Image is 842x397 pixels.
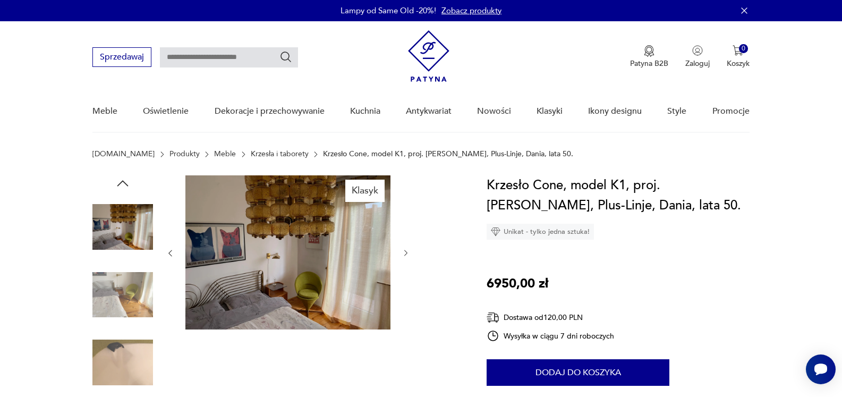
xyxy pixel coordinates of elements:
[408,30,449,82] img: Patyna - sklep z meblami i dekoracjami vintage
[644,45,654,57] img: Ikona medalu
[487,330,614,342] div: Wysyłka w ciągu 7 dni roboczych
[487,311,614,324] div: Dostawa od 120,00 PLN
[487,359,669,386] button: Dodaj do koszyka
[341,5,436,16] p: Lampy od Same Old -20%!
[350,91,380,132] a: Kuchnia
[406,91,452,132] a: Antykwariat
[92,54,151,62] a: Sprzedawaj
[215,91,325,132] a: Dekoracje i przechowywanie
[630,45,668,69] a: Ikona medaluPatyna B2B
[537,91,563,132] a: Klasyki
[323,150,573,158] p: Krzesło Cone, model K1, proj. [PERSON_NAME], Plus-Linje, Dania, lata 50.
[441,5,501,16] a: Zobacz produkty
[491,227,500,236] img: Ikona diamentu
[487,311,499,324] img: Ikona dostawy
[630,58,668,69] p: Patyna B2B
[487,274,548,294] p: 6950,00 zł
[345,180,385,202] div: Klasyk
[685,45,710,69] button: Zaloguj
[739,44,748,53] div: 0
[477,91,511,132] a: Nowości
[487,175,750,216] h1: Krzesło Cone, model K1, proj. [PERSON_NAME], Plus-Linje, Dania, lata 50.
[169,150,200,158] a: Produkty
[92,47,151,67] button: Sprzedawaj
[487,224,594,240] div: Unikat - tylko jedna sztuka!
[92,332,153,393] img: Zdjęcie produktu Krzesło Cone, model K1, proj. Verner Panton, Plus-Linje, Dania, lata 50.
[712,91,750,132] a: Promocje
[214,150,236,158] a: Meble
[685,58,710,69] p: Zaloguj
[279,50,292,63] button: Szukaj
[588,91,642,132] a: Ikony designu
[667,91,686,132] a: Style
[143,91,189,132] a: Oświetlenie
[92,265,153,325] img: Zdjęcie produktu Krzesło Cone, model K1, proj. Verner Panton, Plus-Linje, Dania, lata 50.
[630,45,668,69] button: Patyna B2B
[92,197,153,257] img: Zdjęcie produktu Krzesło Cone, model K1, proj. Verner Panton, Plus-Linje, Dania, lata 50.
[185,175,390,330] img: Zdjęcie produktu Krzesło Cone, model K1, proj. Verner Panton, Plus-Linje, Dania, lata 50.
[727,45,750,69] button: 0Koszyk
[733,45,743,56] img: Ikona koszyka
[251,150,309,158] a: Krzesła i taborety
[806,354,836,384] iframe: Smartsupp widget button
[692,45,703,56] img: Ikonka użytkownika
[727,58,750,69] p: Koszyk
[92,150,155,158] a: [DOMAIN_NAME]
[92,91,117,132] a: Meble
